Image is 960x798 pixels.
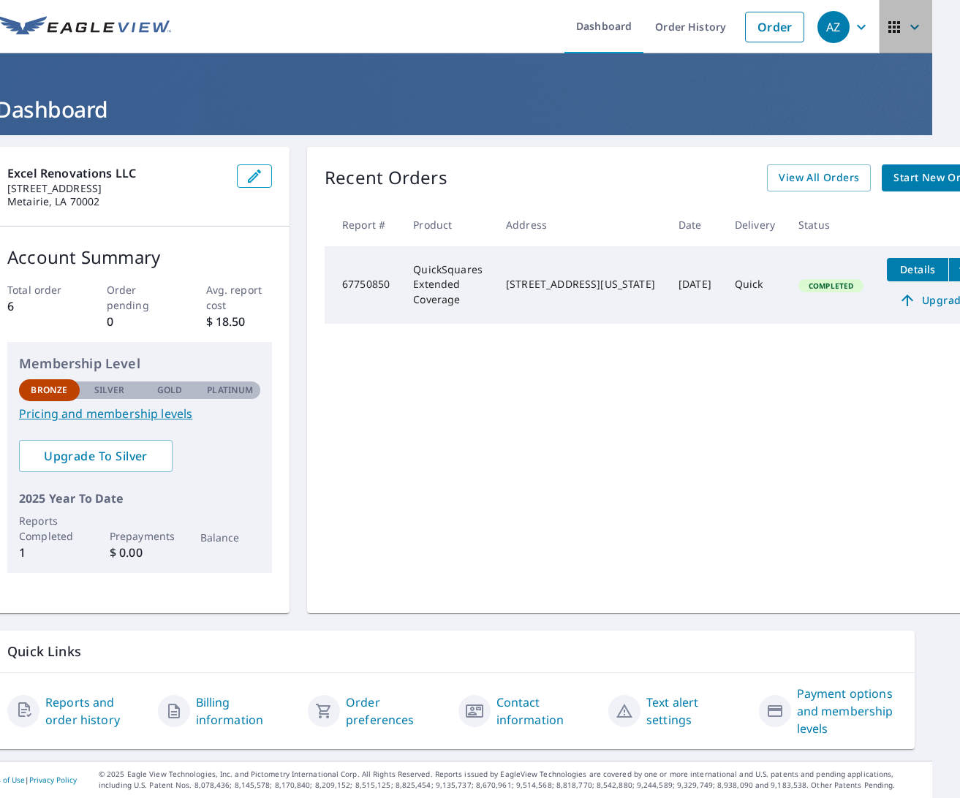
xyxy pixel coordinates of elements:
[110,544,170,561] p: $ 0.00
[325,246,401,324] td: 67750850
[19,354,260,373] p: Membership Level
[7,164,225,182] p: Excel Renovations LLC
[401,246,494,324] td: QuickSquares Extended Coverage
[723,203,787,246] th: Delivery
[19,513,80,544] p: Reports Completed
[7,244,272,270] p: Account Summary
[99,769,925,791] p: © 2025 Eagle View Technologies, Inc. and Pictometry International Corp. All Rights Reserved. Repo...
[325,203,401,246] th: Report #
[7,182,225,195] p: [STREET_ADDRESS]
[7,297,74,315] p: 6
[667,203,723,246] th: Date
[31,448,161,464] span: Upgrade To Silver
[667,246,723,324] td: [DATE]
[787,203,875,246] th: Status
[817,11,850,43] div: AZ
[325,164,447,191] p: Recent Orders
[200,530,261,545] p: Balance
[45,693,146,729] a: Reports and order history
[767,164,871,191] a: View All Orders
[723,246,787,324] td: Quick
[207,384,253,397] p: Platinum
[745,12,804,42] a: Order
[7,195,225,208] p: Metairie, LA 70002
[646,693,747,729] a: Text alert settings
[896,262,940,276] span: Details
[157,384,182,397] p: Gold
[107,313,173,330] p: 0
[19,544,80,561] p: 1
[887,258,948,281] button: detailsBtn-67750850
[797,685,898,737] a: Payment options and membership levels
[800,281,862,291] span: Completed
[19,405,260,422] a: Pricing and membership levels
[7,282,74,297] p: Total order
[206,313,273,330] p: $ 18.50
[7,642,897,661] p: Quick Links
[496,693,597,729] a: Contact information
[29,775,77,785] a: Privacy Policy
[31,384,67,397] p: Bronze
[94,384,125,397] p: Silver
[401,203,494,246] th: Product
[206,282,273,313] p: Avg. report cost
[107,282,173,313] p: Order pending
[494,203,667,246] th: Address
[779,169,859,187] span: View All Orders
[506,277,655,292] div: [STREET_ADDRESS][US_STATE]
[19,440,173,472] a: Upgrade To Silver
[110,528,170,544] p: Prepayments
[19,490,260,507] p: 2025 Year To Date
[346,693,447,729] a: Order preferences
[196,693,297,729] a: Billing information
